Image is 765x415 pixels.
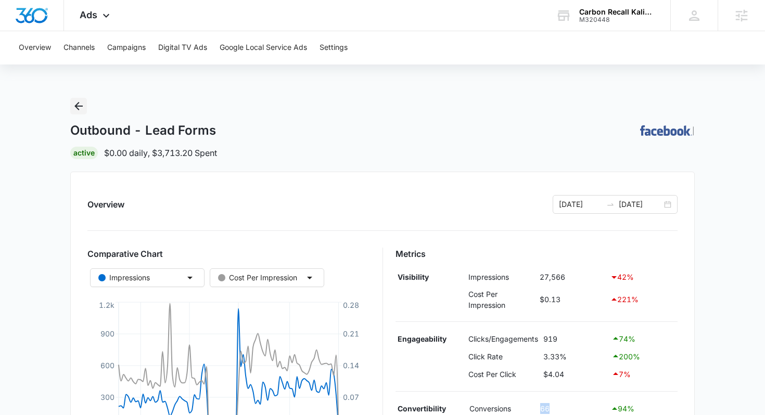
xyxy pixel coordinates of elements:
tspan: 0.28 [343,301,359,309]
button: Overview [19,31,51,64]
h2: Overview [87,198,124,211]
td: $0.13 [537,286,607,313]
div: Impressions [98,272,150,283]
p: $0.00 daily , $3,713.20 Spent [104,147,217,159]
div: 7 % [611,368,675,380]
button: Impressions [90,268,205,287]
tspan: 0.21 [343,329,359,338]
strong: Convertibility [398,404,446,413]
p: | [692,125,695,136]
button: Settings [320,31,348,64]
tspan: 600 [100,361,114,370]
span: swap-right [606,200,615,209]
td: 27,566 [537,268,607,286]
tspan: 300 [100,393,114,401]
div: 74 % [611,332,675,345]
input: End date [619,199,662,210]
span: Ads [80,9,97,20]
button: Cost Per Impression [210,268,324,287]
tspan: 0.14 [343,361,359,370]
div: 94 % [610,403,675,415]
div: 221 % [610,293,675,306]
input: Start date [559,199,602,210]
h3: Metrics [396,248,678,260]
div: account name [579,8,655,16]
button: Google Local Service Ads [220,31,307,64]
strong: Visibility [398,273,429,281]
h1: Outbound - Lead Forms [70,123,216,138]
td: Cost Per Impression [466,286,537,313]
tspan: 1.2k [99,301,114,309]
img: FACEBOOK [640,125,692,136]
td: Cost Per Click [466,365,541,383]
tspan: 900 [100,329,114,338]
div: 42 % [610,271,675,283]
button: Digital TV Ads [158,31,207,64]
button: Back [70,98,87,114]
td: Click Rate [466,347,541,365]
td: 3.33% [541,347,609,365]
div: Active [70,147,98,159]
h3: Comparative Chart [87,248,370,260]
td: Clicks/Engagements [466,330,541,348]
td: 919 [541,330,609,348]
div: account id [579,16,655,23]
strong: Engageability [398,334,447,343]
button: Campaigns [107,31,146,64]
span: to [606,200,615,209]
button: Channels [63,31,95,64]
td: Impressions [466,268,537,286]
div: Cost Per Impression [218,272,297,283]
tspan: 0.07 [343,393,359,401]
div: 200 % [611,350,675,362]
td: $4.04 [541,365,609,383]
